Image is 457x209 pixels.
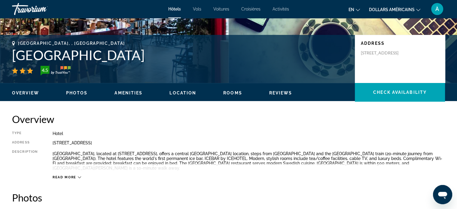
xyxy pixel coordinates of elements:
[373,90,427,95] span: Check Availability
[223,90,242,96] button: Rooms
[12,150,38,172] div: Description
[53,151,445,171] p: [GEOGRAPHIC_DATA], located at [STREET_ADDRESS], offers a central [GEOGRAPHIC_DATA] location, step...
[66,90,88,96] button: Photos
[273,7,289,11] a: Activités
[12,131,38,136] div: Type
[39,66,51,74] div: 4.5
[41,66,71,75] img: trustyou-badge-hor.svg
[168,7,181,11] a: Hôtels
[12,113,445,125] h2: Overview
[193,7,201,11] a: Vols
[355,83,445,102] button: Check Availability
[114,90,142,96] button: Amenities
[18,41,125,46] span: [GEOGRAPHIC_DATA], , [GEOGRAPHIC_DATA]
[12,90,39,96] button: Overview
[53,175,76,179] span: Read more
[53,131,445,136] div: Hotel
[53,140,445,145] div: [STREET_ADDRESS]
[349,5,360,14] button: Changer de langue
[349,7,354,12] font: en
[429,3,445,15] button: Menu utilisateur
[53,175,81,180] button: Read more
[369,7,415,12] font: dollars américains
[269,90,292,96] button: Reviews
[241,7,260,11] a: Croisières
[12,140,38,145] div: Address
[12,1,72,17] a: Travorium
[169,90,196,96] button: Location
[12,192,445,204] h2: Photos
[433,185,452,204] iframe: Bouton de lancement de la fenêtre de messagerie
[12,47,349,63] h1: [GEOGRAPHIC_DATA]
[361,41,439,46] p: Address
[435,6,439,12] font: À
[213,7,229,11] a: Voitures
[361,50,409,56] p: [STREET_ADDRESS]
[369,5,420,14] button: Changer de devise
